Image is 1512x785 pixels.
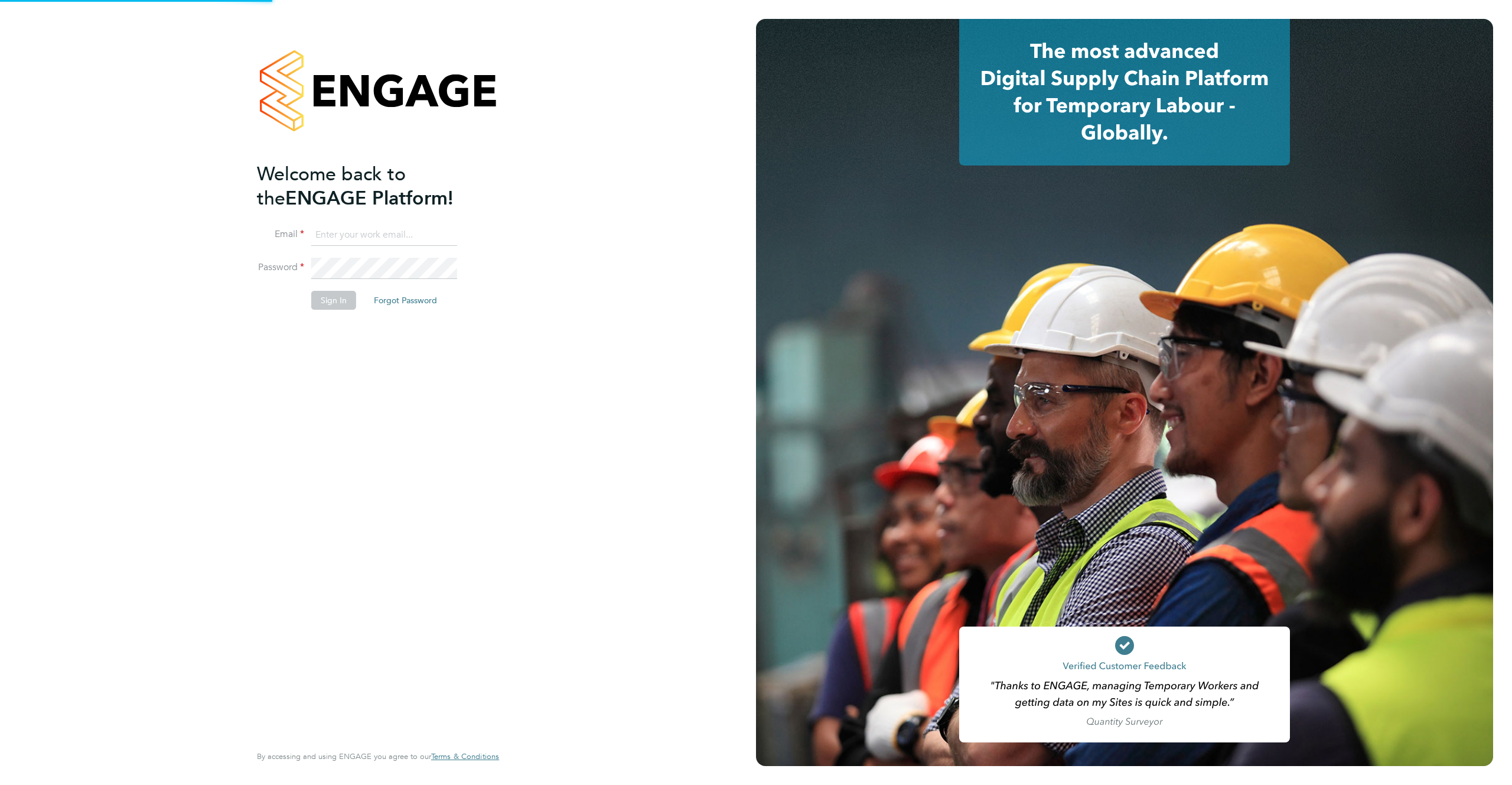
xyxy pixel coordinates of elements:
[257,162,487,210] h2: ENGAGE Platform!
[257,261,304,274] label: Password
[311,225,457,246] input: Enter your work email...
[431,751,499,761] span: Terms & Conditions
[257,228,304,241] label: Email
[311,291,356,310] button: Sign In
[431,752,499,761] a: Terms & Conditions
[364,291,447,310] button: Forgot Password
[257,751,499,761] span: By accessing and using ENGAGE you agree to our
[257,163,406,210] span: Welcome back to the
